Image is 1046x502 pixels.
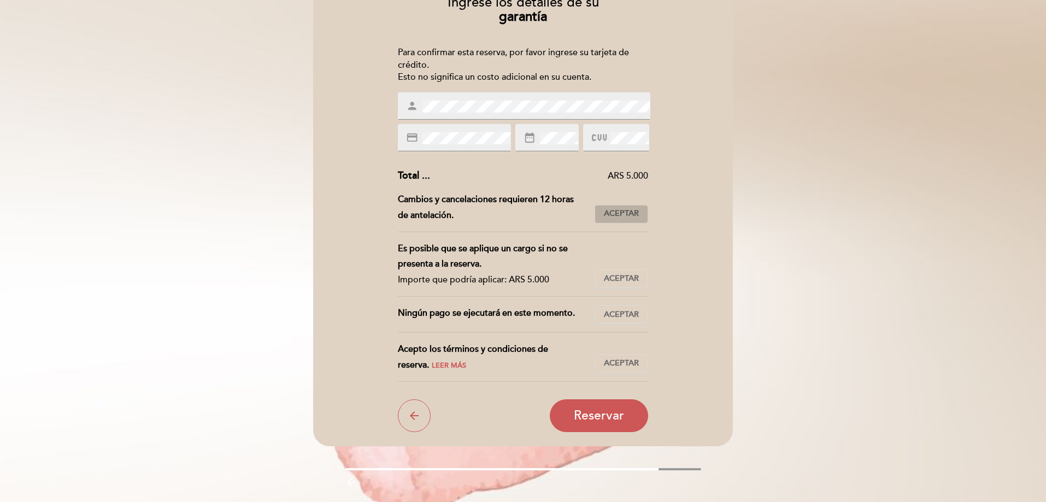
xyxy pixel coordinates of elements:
span: Aceptar [604,208,639,220]
span: Aceptar [604,273,639,285]
div: Acepto los términos y condiciones de reserva. [398,341,595,373]
i: credit_card [406,132,418,144]
button: Aceptar [595,305,648,324]
button: Reservar [550,399,648,432]
div: Cambios y cancelaciones requieren 12 horas de antelación. [398,192,595,223]
button: Aceptar [595,205,648,223]
button: Aceptar [595,269,648,288]
i: arrow_backward [345,476,358,489]
div: Importe que podría aplicar: ARS 5.000 [398,272,586,288]
span: Leer más [432,361,466,370]
span: Total ... [398,169,430,181]
div: Ningún pago se ejecutará en este momento. [398,305,595,324]
button: Aceptar [595,355,648,373]
i: person [406,100,418,112]
span: Aceptar [604,309,639,321]
span: Aceptar [604,358,639,369]
span: Reservar [574,408,624,423]
div: ARS 5.000 [430,170,649,182]
i: date_range [524,132,536,144]
div: Es posible que se aplique un cargo si no se presenta a la reserva. [398,241,586,273]
b: garantía [499,9,547,25]
div: Para confirmar esta reserva, por favor ingrese su tarjeta de crédito. Esto no significa un costo ... [398,46,649,84]
button: arrow_back [398,399,431,432]
i: arrow_back [408,409,421,422]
